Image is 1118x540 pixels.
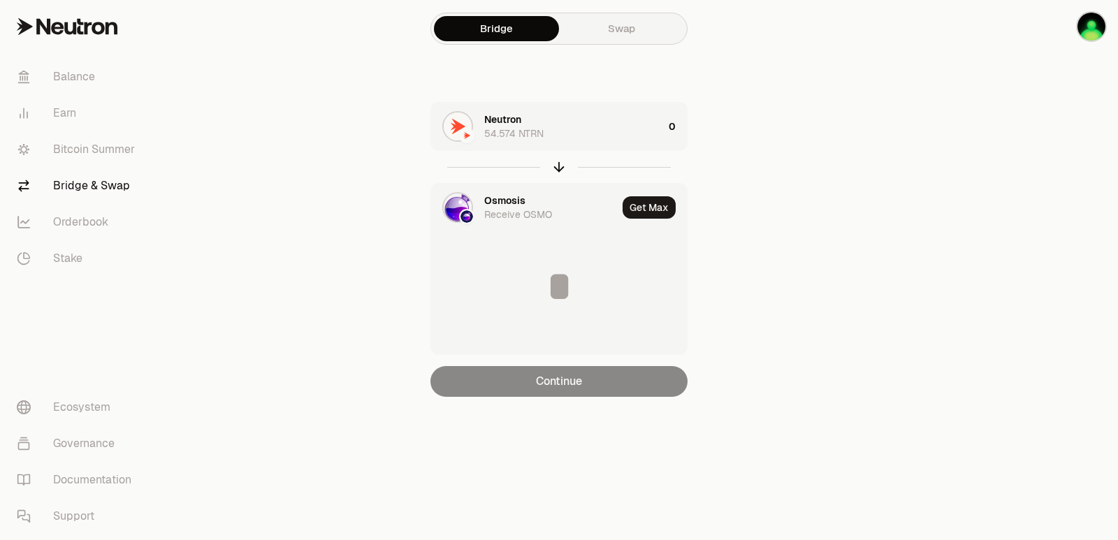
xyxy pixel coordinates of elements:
a: Documentation [6,462,151,498]
a: Bridge [434,16,559,41]
a: Earn [6,95,151,131]
img: OSMO Logo [444,194,472,221]
a: Orderbook [6,204,151,240]
img: Neutron Logo [460,129,473,142]
div: NTRN LogoNeutron LogoNeutron54.574 NTRN [431,103,663,150]
img: NTRN Logo [444,112,472,140]
button: NTRN LogoNeutron LogoNeutron54.574 NTRN0 [431,103,687,150]
a: Bridge & Swap [6,168,151,204]
a: Bitcoin Summer [6,131,151,168]
a: Governance [6,425,151,462]
div: Osmosis [484,194,525,207]
a: Support [6,498,151,534]
div: OSMO LogoOsmosis LogoOsmosisReceive OSMO [431,184,617,231]
div: 0 [669,103,687,150]
img: sandy mercy [1077,13,1105,41]
div: 54.574 NTRN [484,126,544,140]
img: Osmosis Logo [460,210,473,223]
div: Neutron [484,112,521,126]
div: Receive OSMO [484,207,552,221]
a: Swap [559,16,684,41]
a: Ecosystem [6,389,151,425]
a: Balance [6,59,151,95]
button: Get Max [623,196,676,219]
a: Stake [6,240,151,277]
